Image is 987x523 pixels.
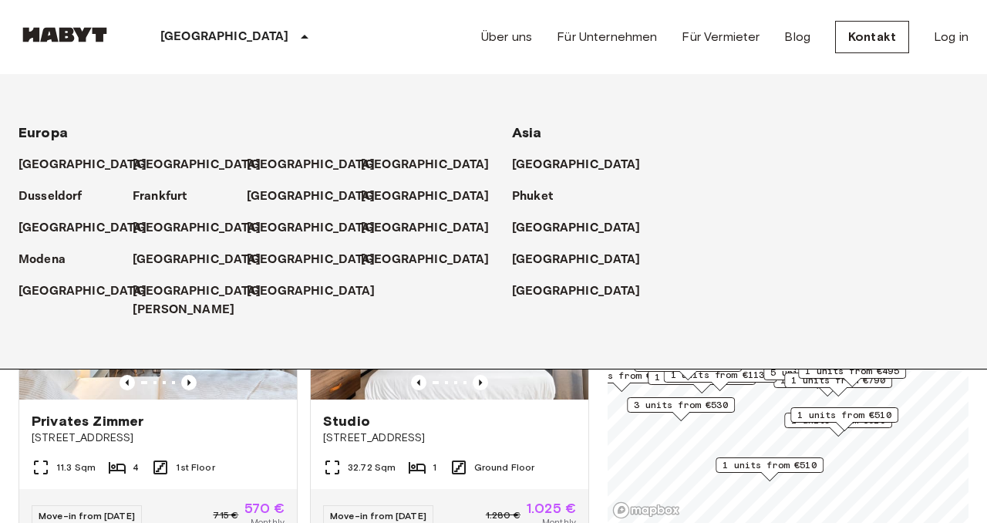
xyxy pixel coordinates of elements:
[474,461,535,474] span: Ground Floor
[19,219,147,238] p: [GEOGRAPHIC_DATA]
[790,407,898,431] div: Map marker
[19,251,66,269] p: Modena
[512,187,553,206] p: Phuket
[176,461,214,474] span: 1st Floor
[634,398,728,412] span: 3 units from €530
[19,251,81,269] a: Modena
[133,461,139,474] span: 4
[486,508,520,522] span: 1.280 €
[247,251,391,269] a: [GEOGRAPHIC_DATA]
[612,501,680,519] a: Mapbox logo
[39,510,135,521] span: Move-in from [DATE]
[133,219,277,238] a: [GEOGRAPHIC_DATA]
[133,156,261,174] p: [GEOGRAPHIC_DATA]
[512,251,641,269] p: [GEOGRAPHIC_DATA]
[784,373,892,396] div: Map marker
[56,461,96,474] span: 11.3 Sqm
[512,282,656,301] a: [GEOGRAPHIC_DATA]
[568,368,675,392] div: Map marker
[473,375,488,390] button: Previous image
[770,366,864,380] span: 5 units from €590
[798,363,906,387] div: Map marker
[247,156,391,174] a: [GEOGRAPHIC_DATA]
[120,375,135,390] button: Previous image
[361,219,505,238] a: [GEOGRAPHIC_DATA]
[512,187,568,206] a: Phuket
[133,219,261,238] p: [GEOGRAPHIC_DATA]
[512,282,641,301] p: [GEOGRAPHIC_DATA]
[682,28,760,46] a: Für Vermieter
[160,28,289,46] p: [GEOGRAPHIC_DATA]
[247,219,376,238] p: [GEOGRAPHIC_DATA]
[133,187,187,206] p: Frankfurt
[19,282,163,301] a: [GEOGRAPHIC_DATA]
[247,282,391,301] a: [GEOGRAPHIC_DATA]
[763,365,871,389] div: Map marker
[512,156,656,174] a: [GEOGRAPHIC_DATA]
[784,28,810,46] a: Blog
[244,501,285,515] span: 570 €
[323,430,576,446] span: [STREET_ADDRESS]
[19,187,83,206] p: Dusseldorf
[512,219,641,238] p: [GEOGRAPHIC_DATA]
[133,251,277,269] a: [GEOGRAPHIC_DATA]
[361,187,505,206] a: [GEOGRAPHIC_DATA]
[247,219,391,238] a: [GEOGRAPHIC_DATA]
[512,124,542,141] span: Asia
[627,397,735,421] div: Map marker
[133,251,261,269] p: [GEOGRAPHIC_DATA]
[361,251,505,269] a: [GEOGRAPHIC_DATA]
[19,156,147,174] p: [GEOGRAPHIC_DATA]
[361,251,490,269] p: [GEOGRAPHIC_DATA]
[716,457,824,481] div: Map marker
[481,28,532,46] a: Über uns
[19,282,147,301] p: [GEOGRAPHIC_DATA]
[133,156,277,174] a: [GEOGRAPHIC_DATA]
[934,28,968,46] a: Log in
[181,375,197,390] button: Previous image
[323,412,370,430] span: Studio
[361,187,490,206] p: [GEOGRAPHIC_DATA]
[574,369,669,383] span: 4 units from €530
[512,219,656,238] a: [GEOGRAPHIC_DATA]
[19,187,98,206] a: Dusseldorf
[433,461,436,474] span: 1
[19,219,163,238] a: [GEOGRAPHIC_DATA]
[247,251,376,269] p: [GEOGRAPHIC_DATA]
[247,187,376,206] p: [GEOGRAPHIC_DATA]
[32,430,285,446] span: [STREET_ADDRESS]
[648,369,756,393] div: Map marker
[512,156,641,174] p: [GEOGRAPHIC_DATA]
[361,156,490,174] p: [GEOGRAPHIC_DATA]
[32,412,143,430] span: Privates Zimmer
[247,156,376,174] p: [GEOGRAPHIC_DATA]
[797,408,891,422] span: 1 units from €510
[557,28,657,46] a: Für Unternehmen
[348,461,396,474] span: 32.72 Sqm
[213,508,238,522] span: 715 €
[784,413,892,437] div: Map marker
[133,187,202,206] a: Frankfurt
[361,219,490,238] p: [GEOGRAPHIC_DATA]
[835,21,909,53] a: Kontakt
[411,375,426,390] button: Previous image
[330,510,426,521] span: Move-in from [DATE]
[791,373,885,387] span: 1 units from €790
[133,282,277,319] a: [GEOGRAPHIC_DATA][PERSON_NAME]
[19,124,68,141] span: Europa
[723,458,817,472] span: 1 units from €510
[19,27,111,42] img: Habyt
[133,282,261,319] p: [GEOGRAPHIC_DATA][PERSON_NAME]
[247,282,376,301] p: [GEOGRAPHIC_DATA]
[512,251,656,269] a: [GEOGRAPHIC_DATA]
[19,156,163,174] a: [GEOGRAPHIC_DATA]
[805,364,899,378] span: 1 units from €495
[247,187,391,206] a: [GEOGRAPHIC_DATA]
[361,156,505,174] a: [GEOGRAPHIC_DATA]
[527,501,576,515] span: 1.025 €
